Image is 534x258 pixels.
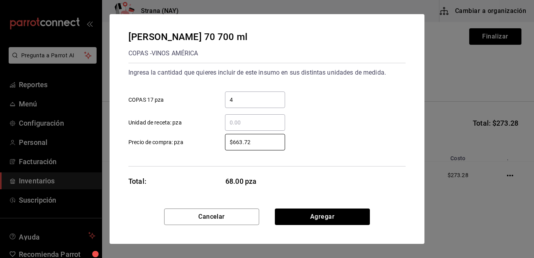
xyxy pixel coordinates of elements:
input: COPAS 17 pza [225,95,285,104]
input: Unidad de receta: pza [225,118,285,127]
span: COPAS 17 pza [128,96,164,104]
span: Precio de compra: pza [128,138,183,146]
span: Unidad de receta: pza [128,119,182,127]
button: Agregar [275,209,370,225]
div: Ingresa la cantidad que quieres incluir de este insumo en sus distintas unidades de medida. [128,66,406,79]
span: 68.00 pza [225,176,285,187]
div: Total: [128,176,146,187]
button: Cancelar [164,209,259,225]
input: Precio de compra: pza [225,137,285,147]
div: [PERSON_NAME] 70 700 ml [128,30,247,44]
div: COPAS - VINOS AMÉRICA [128,47,247,60]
